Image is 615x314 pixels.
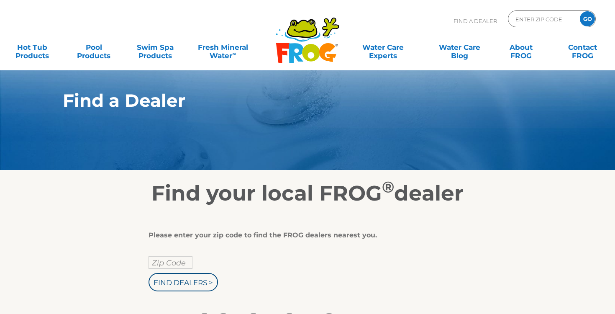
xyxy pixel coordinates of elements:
[515,13,571,25] input: Zip Code Form
[382,178,394,196] sup: ®
[580,11,595,26] input: GO
[131,39,179,56] a: Swim SpaProducts
[70,39,118,56] a: PoolProducts
[50,181,565,206] h2: Find your local FROG dealer
[344,39,422,56] a: Water CareExperts
[63,90,513,111] h1: Find a Dealer
[232,51,236,57] sup: ∞
[497,39,545,56] a: AboutFROG
[436,39,483,56] a: Water CareBlog
[149,231,460,239] div: Please enter your zip code to find the FROG dealers nearest you.
[8,39,56,56] a: Hot TubProducts
[559,39,607,56] a: ContactFROG
[193,39,253,56] a: Fresh MineralWater∞
[454,10,497,31] p: Find A Dealer
[149,273,218,291] input: Find Dealers >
